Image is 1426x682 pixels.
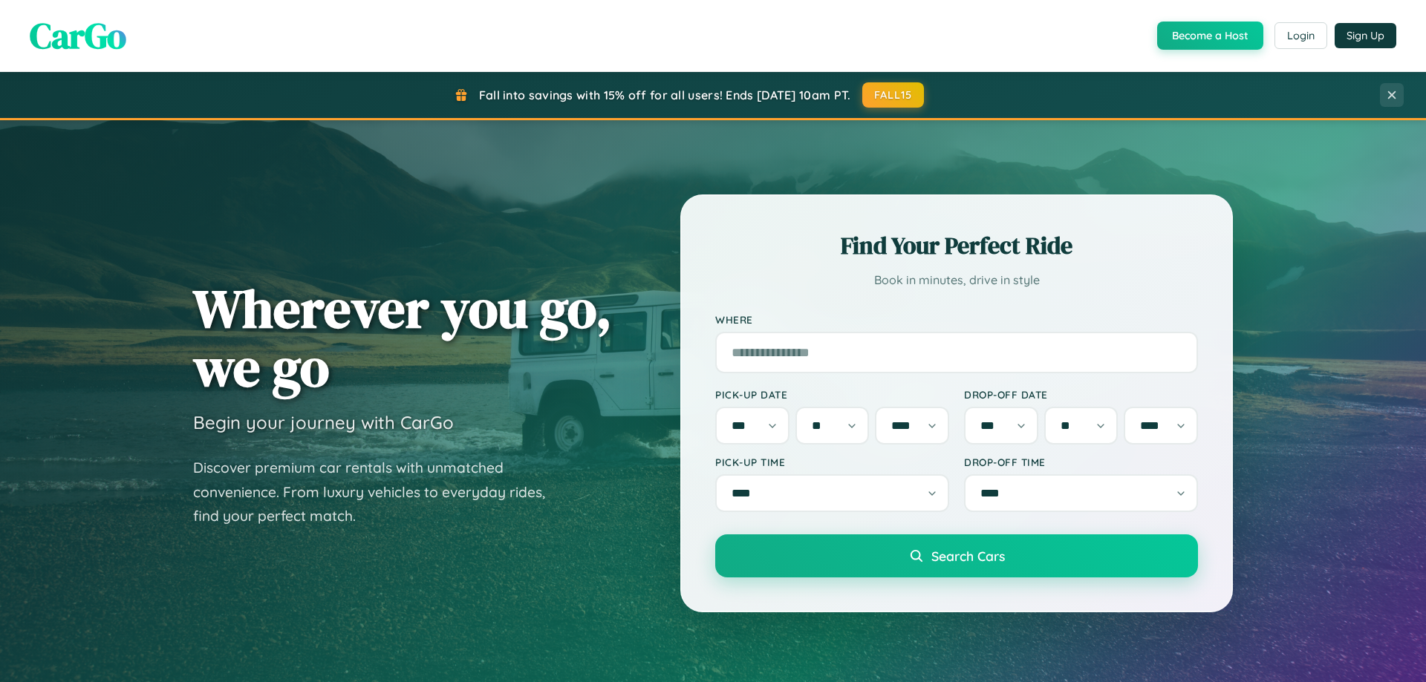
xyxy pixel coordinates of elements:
button: FALL15 [862,82,925,108]
p: Discover premium car rentals with unmatched convenience. From luxury vehicles to everyday rides, ... [193,456,564,528]
button: Become a Host [1157,22,1263,50]
button: Login [1274,22,1327,49]
label: Pick-up Date [715,388,949,401]
p: Book in minutes, drive in style [715,269,1198,291]
label: Pick-up Time [715,456,949,468]
label: Drop-off Time [964,456,1198,468]
button: Search Cars [715,534,1198,577]
h2: Find Your Perfect Ride [715,229,1198,262]
button: Sign Up [1335,23,1396,48]
h1: Wherever you go, we go [193,279,612,396]
label: Drop-off Date [964,388,1198,401]
span: CarGo [30,11,126,60]
span: Fall into savings with 15% off for all users! Ends [DATE] 10am PT. [479,88,851,102]
label: Where [715,313,1198,326]
span: Search Cars [931,548,1005,564]
h3: Begin your journey with CarGo [193,411,454,433]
